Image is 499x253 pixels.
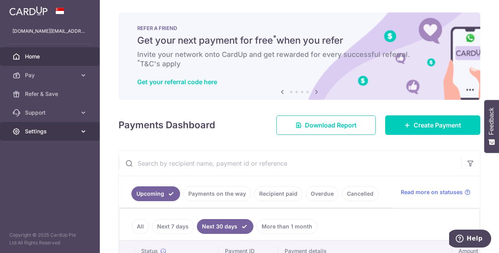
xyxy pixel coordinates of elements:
[306,186,339,201] a: Overdue
[401,188,463,196] span: Read more on statuses
[119,118,215,132] h4: Payments Dashboard
[488,108,495,135] span: Feedback
[131,186,180,201] a: Upcoming
[12,27,87,35] p: [DOMAIN_NAME][EMAIL_ADDRESS][DOMAIN_NAME]
[132,219,149,234] a: All
[197,219,253,234] a: Next 30 days
[25,53,76,60] span: Home
[9,6,48,16] img: CardUp
[257,219,317,234] a: More than 1 month
[137,25,462,31] p: REFER A FRIEND
[342,186,379,201] a: Cancelled
[25,71,76,79] span: Pay
[414,120,461,130] span: Create Payment
[137,78,217,86] a: Get your referral code here
[305,120,357,130] span: Download Report
[276,115,376,135] a: Download Report
[25,90,76,98] span: Refer & Save
[137,34,462,47] h5: Get your next payment for free when you refer
[152,219,194,234] a: Next 7 days
[401,188,471,196] a: Read more on statuses
[25,109,76,117] span: Support
[484,100,499,153] button: Feedback - Show survey
[25,127,76,135] span: Settings
[183,186,251,201] a: Payments on the way
[254,186,303,201] a: Recipient paid
[137,50,462,69] h6: Invite your network onto CardUp and get rewarded for every successful referral. T&C's apply
[119,12,480,100] img: RAF banner
[119,151,461,176] input: Search by recipient name, payment id or reference
[385,115,480,135] a: Create Payment
[449,230,491,249] iframe: Opens a widget where you can find more information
